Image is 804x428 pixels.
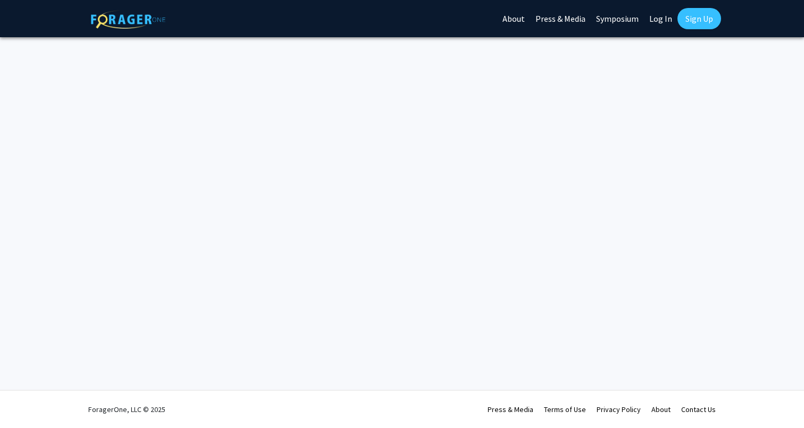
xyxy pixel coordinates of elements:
a: Terms of Use [544,405,586,414]
a: Contact Us [681,405,716,414]
a: Privacy Policy [597,405,641,414]
a: Press & Media [488,405,533,414]
a: Sign Up [677,8,721,29]
img: ForagerOne Logo [91,10,165,29]
a: About [651,405,671,414]
div: ForagerOne, LLC © 2025 [88,391,165,428]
